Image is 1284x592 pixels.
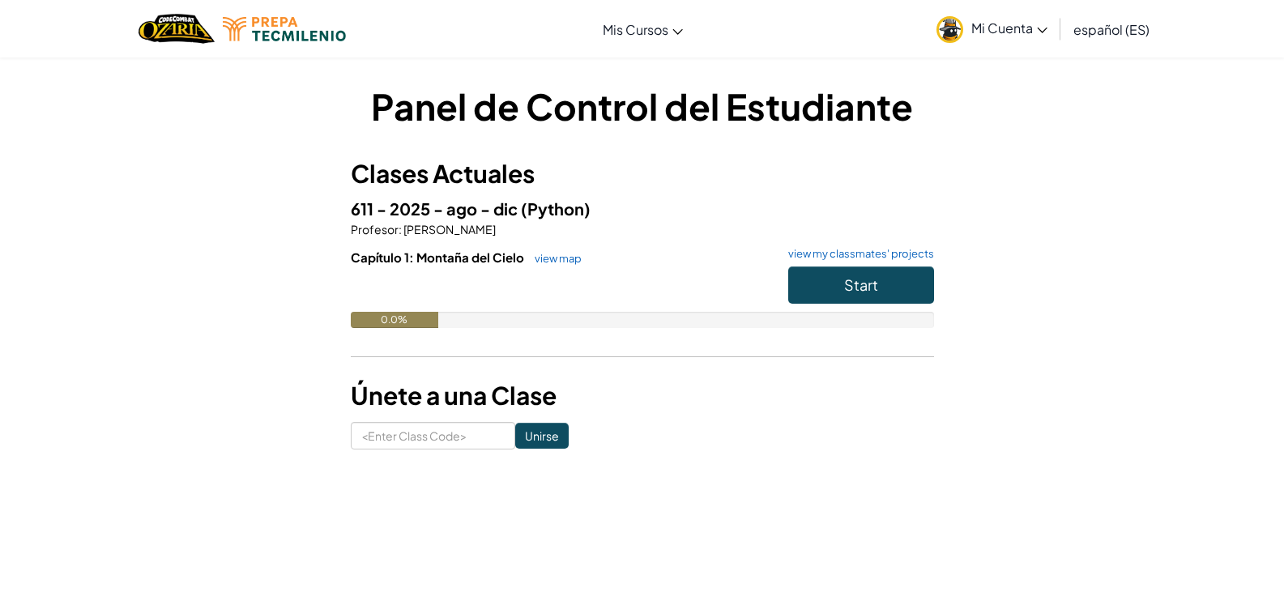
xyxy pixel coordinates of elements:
[351,155,934,192] h3: Clases Actuales
[351,222,399,236] span: Profesor
[515,423,569,449] input: Unirse
[351,422,515,449] input: <Enter Class Code>
[527,252,582,265] a: view map
[780,249,934,259] a: view my classmates' projects
[1073,21,1150,38] span: español (ES)
[603,21,668,38] span: Mis Cursos
[971,19,1047,36] span: Mi Cuenta
[928,3,1056,54] a: Mi Cuenta
[351,312,438,328] div: 0.0%
[399,222,402,236] span: :
[351,81,934,131] h1: Panel de Control del Estudiante
[139,12,214,45] a: Ozaria by CodeCombat logo
[936,16,963,43] img: avatar
[844,275,878,294] span: Start
[521,198,591,219] span: (Python)
[351,377,934,414] h3: Únete a una Clase
[1065,7,1158,51] a: español (ES)
[351,198,521,219] span: 611 - 2025 - ago - dic
[402,222,496,236] span: [PERSON_NAME]
[595,7,691,51] a: Mis Cursos
[139,12,214,45] img: Home
[788,266,934,304] button: Start
[223,17,346,41] img: Tecmilenio logo
[351,249,527,265] span: Capítulo 1: Montaña del Cielo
